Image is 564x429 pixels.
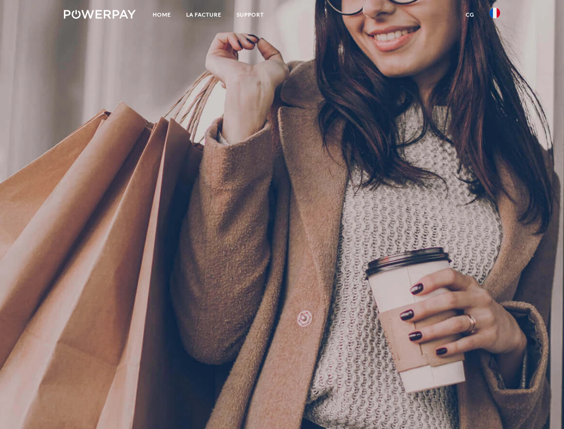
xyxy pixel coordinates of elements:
[489,8,500,18] img: fr
[64,10,136,19] img: logo-powerpay-white.svg
[145,7,179,23] a: Home
[179,7,229,23] a: LA FACTURE
[229,7,272,23] a: Support
[458,7,482,23] a: CG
